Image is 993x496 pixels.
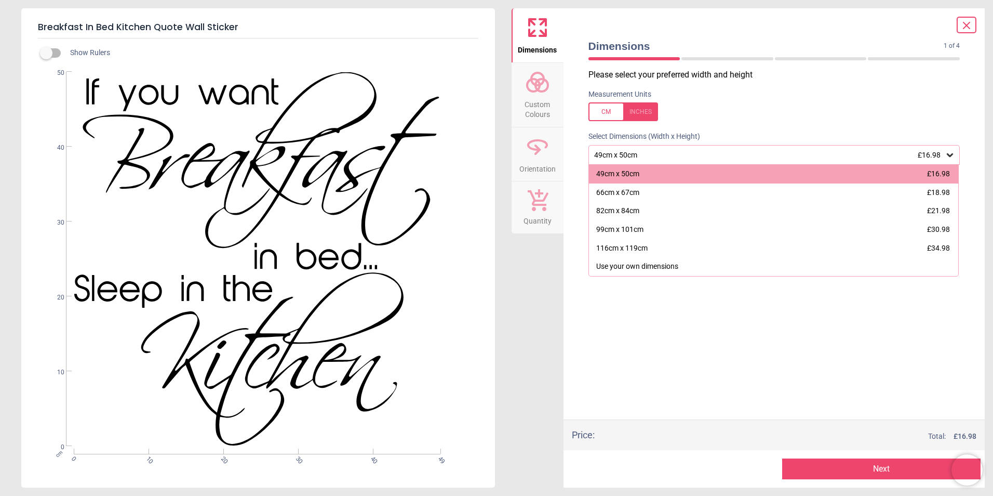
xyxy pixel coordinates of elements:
span: 0 [45,443,64,452]
div: Price : [572,428,595,441]
span: 50 [45,69,64,77]
button: Next [782,459,981,479]
div: 116cm x 119cm [596,243,648,254]
div: 66cm x 67cm [596,188,639,198]
h5: Breakfast In Bed Kitchen Quote Wall Sticker [38,17,478,38]
span: 1 of 4 [944,42,960,50]
span: 40 [368,455,375,462]
span: 20 [219,455,225,462]
button: Dimensions [512,8,563,62]
span: 49 [436,455,442,462]
span: £18.98 [927,188,950,197]
span: Orientation [519,159,556,175]
span: 10 [144,455,151,462]
span: Dimensions [518,40,557,56]
span: £16.98 [927,169,950,178]
div: 49cm x 50cm [593,151,945,160]
span: 16.98 [958,432,976,440]
div: 49cm x 50cm [596,169,639,179]
span: cm [55,449,64,459]
span: 30 [45,218,64,227]
label: Select Dimensions (Width x Height) [580,132,700,142]
div: 82cm x 84cm [596,206,639,216]
button: Quantity [512,181,563,233]
button: Orientation [512,127,563,181]
div: 99cm x 101cm [596,225,643,235]
div: Use your own dimensions [596,262,678,272]
span: 0 [69,455,76,462]
iframe: Brevo live chat [951,454,983,486]
span: 30 [293,455,300,462]
p: Please select your preferred width and height [588,69,969,81]
span: £ [954,432,976,442]
div: Total: [610,432,977,442]
span: 20 [45,293,64,302]
div: Show Rulers [46,47,495,59]
span: £21.98 [927,206,950,215]
span: Custom Colours [513,95,562,120]
button: Custom Colours [512,63,563,127]
span: 40 [45,143,64,152]
span: 10 [45,368,64,377]
label: Measurement Units [588,89,651,100]
span: Quantity [524,211,552,227]
span: £30.98 [927,225,950,233]
span: Dimensions [588,38,944,54]
span: £16.98 [918,151,941,159]
span: £34.98 [927,244,950,252]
